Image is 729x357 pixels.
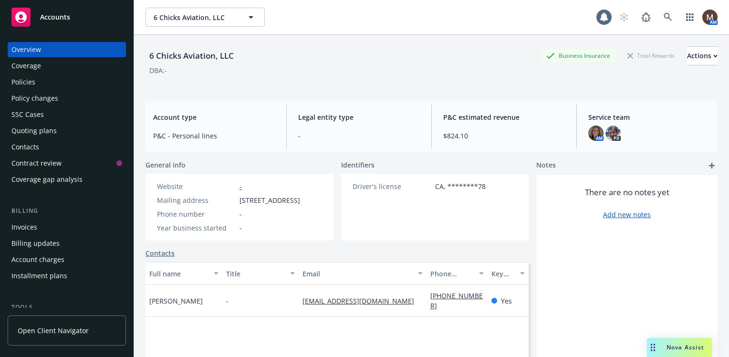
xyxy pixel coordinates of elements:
[623,50,679,62] div: Total Rewards
[149,296,203,306] span: [PERSON_NAME]
[8,74,126,90] a: Policies
[636,8,656,27] a: Report a Bug
[226,296,229,306] span: -
[299,262,427,285] button: Email
[40,13,70,21] span: Accounts
[11,156,62,171] div: Contract review
[585,187,669,198] span: There are no notes yet
[8,172,126,187] a: Coverage gap analysis
[146,248,175,258] a: Contacts
[146,160,186,170] span: General info
[8,220,126,235] a: Invoices
[536,160,556,171] span: Notes
[8,107,126,122] a: SSC Cases
[146,262,222,285] button: Full name
[157,195,236,205] div: Mailing address
[11,220,37,235] div: Invoices
[226,269,285,279] div: Title
[240,223,242,233] span: -
[11,172,83,187] div: Coverage gap analysis
[157,209,236,219] div: Phone number
[605,126,621,141] img: photo
[153,131,275,141] span: P&C - Personal lines
[702,10,718,25] img: photo
[154,12,236,22] span: 6 Chicks Aviation, LLC
[588,126,604,141] img: photo
[647,338,659,357] div: Drag to move
[430,291,483,310] a: [PHONE_NUMBER]
[687,47,718,65] div: Actions
[443,112,565,122] span: P&C estimated revenue
[302,296,422,305] a: [EMAIL_ADDRESS][DOMAIN_NAME]
[614,8,634,27] a: Start snowing
[240,182,242,191] a: -
[11,123,57,138] div: Quoting plans
[341,160,375,170] span: Identifiers
[8,206,126,216] div: Billing
[11,268,67,283] div: Installment plans
[11,107,44,122] div: SSC Cases
[146,50,238,62] div: 6 Chicks Aviation, LLC
[11,74,35,90] div: Policies
[8,42,126,57] a: Overview
[8,139,126,155] a: Contacts
[647,338,712,357] button: Nova Assist
[8,4,126,31] a: Accounts
[588,112,710,122] span: Service team
[240,195,300,205] span: [STREET_ADDRESS]
[488,262,529,285] button: Key contact
[146,8,265,27] button: 6 Chicks Aviation, LLC
[443,131,565,141] span: $824.10
[11,236,60,251] div: Billing updates
[11,42,41,57] div: Overview
[8,58,126,73] a: Coverage
[302,269,412,279] div: Email
[427,262,488,285] button: Phone number
[8,123,126,138] a: Quoting plans
[8,236,126,251] a: Billing updates
[298,112,420,122] span: Legal entity type
[11,91,58,106] div: Policy changes
[11,58,41,73] div: Coverage
[8,303,126,312] div: Tools
[706,160,718,171] a: add
[687,46,718,65] button: Actions
[18,325,89,336] span: Open Client Navigator
[222,262,299,285] button: Title
[680,8,699,27] a: Switch app
[11,252,64,267] div: Account charges
[8,156,126,171] a: Contract review
[157,181,236,191] div: Website
[8,268,126,283] a: Installment plans
[149,65,167,75] div: DBA: -
[11,139,39,155] div: Contacts
[353,181,431,191] div: Driver's license
[157,223,236,233] div: Year business started
[8,252,126,267] a: Account charges
[491,269,514,279] div: Key contact
[8,91,126,106] a: Policy changes
[153,112,275,122] span: Account type
[240,209,242,219] span: -
[603,210,651,220] a: Add new notes
[501,296,512,306] span: Yes
[149,269,208,279] div: Full name
[542,50,615,62] div: Business Insurance
[430,269,473,279] div: Phone number
[658,8,677,27] a: Search
[667,343,704,351] span: Nova Assist
[298,131,420,141] span: -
